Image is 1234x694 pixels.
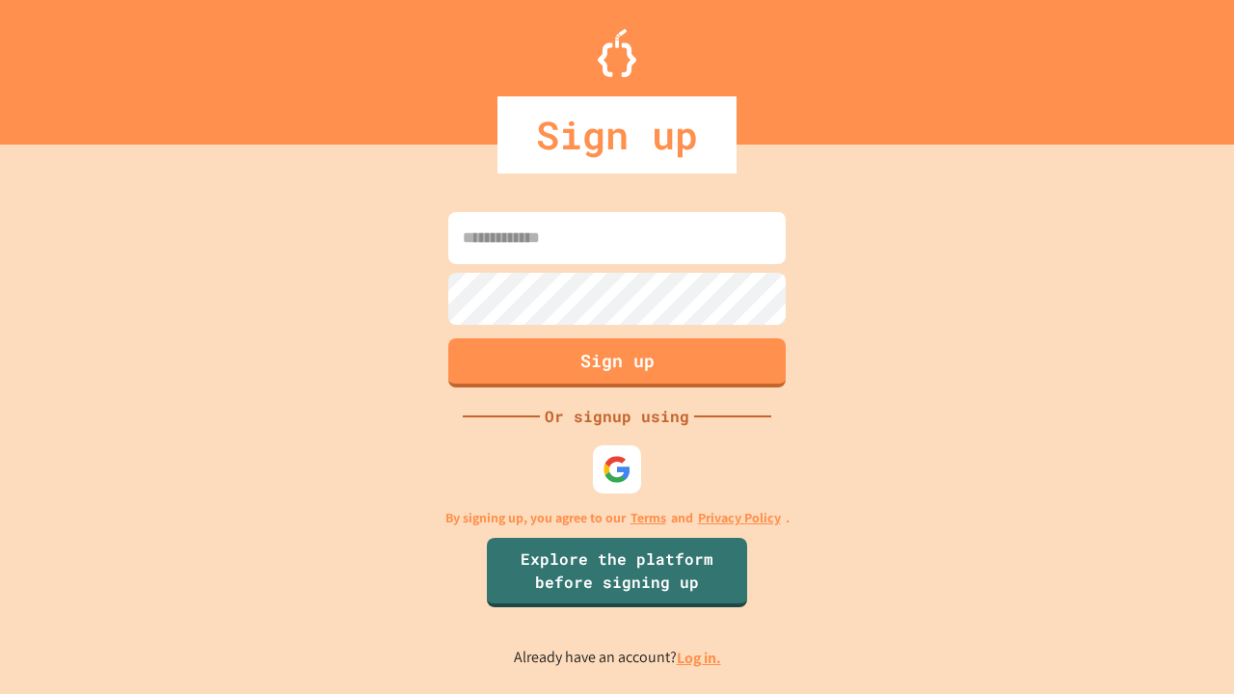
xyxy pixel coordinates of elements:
[630,508,666,528] a: Terms
[603,455,631,484] img: google-icon.svg
[448,338,786,387] button: Sign up
[514,646,721,670] p: Already have an account?
[487,538,747,607] a: Explore the platform before signing up
[497,96,737,173] div: Sign up
[677,648,721,668] a: Log in.
[445,508,790,528] p: By signing up, you agree to our and .
[540,405,694,428] div: Or signup using
[698,508,781,528] a: Privacy Policy
[598,29,636,77] img: Logo.svg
